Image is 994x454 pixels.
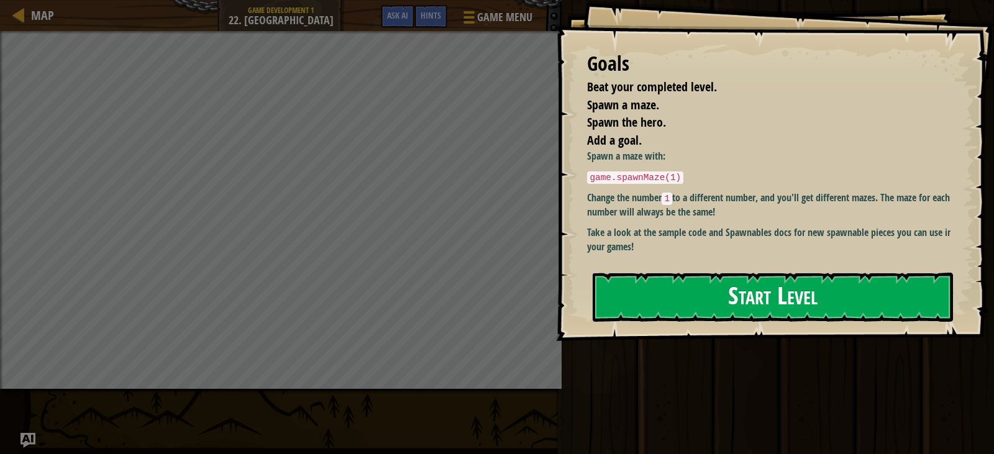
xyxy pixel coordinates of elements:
[21,433,35,448] button: Ask AI
[587,132,642,148] span: Add a goal.
[587,96,659,113] span: Spawn a maze.
[587,50,951,78] div: Goals
[587,191,960,219] p: Change the number to a different number, and you'll get different mazes. The maze for each number...
[587,225,960,254] p: Take a look at the sample code and Spawnables docs for new spawnable pieces you can use in your g...
[572,114,947,132] li: Spawn the hero.
[387,9,408,21] span: Ask AI
[572,96,947,114] li: Spawn a maze.
[587,171,683,184] code: game.spawnMaze(1)
[593,273,953,322] button: Start Level
[381,5,414,28] button: Ask AI
[25,7,54,24] a: Map
[572,132,947,150] li: Add a goal.
[477,9,532,25] span: Game Menu
[662,193,672,205] code: 1
[572,78,947,96] li: Beat your completed level.
[587,114,666,130] span: Spawn the hero.
[454,5,540,34] button: Game Menu
[587,149,960,163] p: Spawn a maze with:
[587,78,717,95] span: Beat your completed level.
[421,9,441,21] span: Hints
[31,7,54,24] span: Map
